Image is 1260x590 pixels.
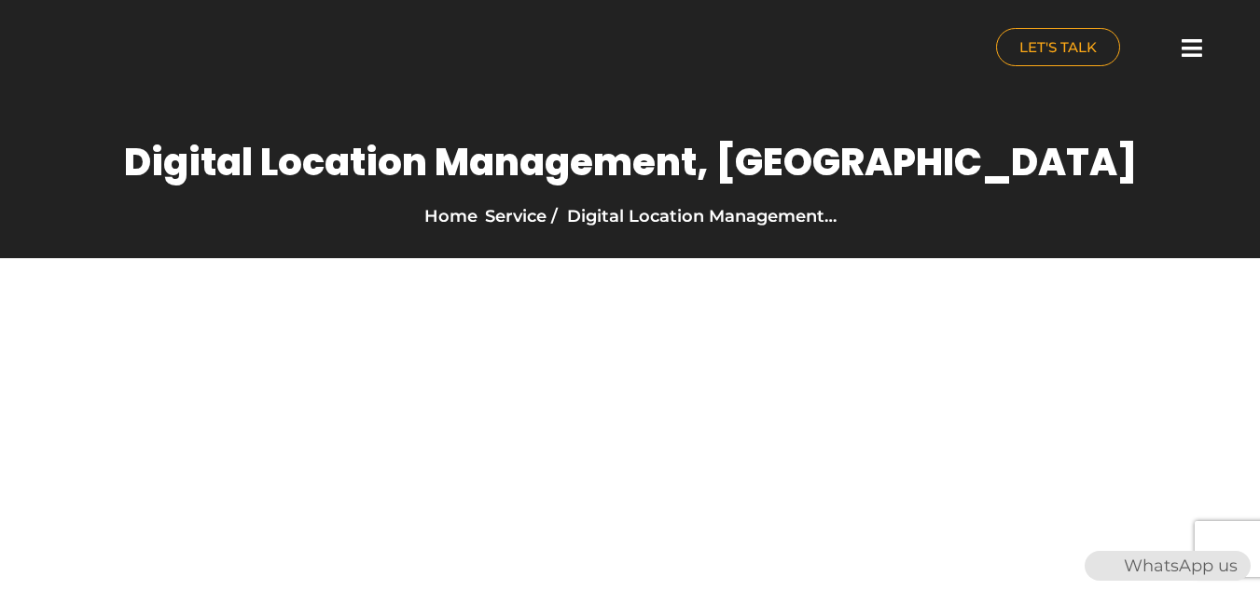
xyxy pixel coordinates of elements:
[1087,551,1116,581] img: WhatsApp
[485,203,547,229] li: Service
[124,140,1137,185] h1: Digital Location Management, [GEOGRAPHIC_DATA]
[1019,40,1097,54] span: LET'S TALK
[424,206,478,226] a: Home
[9,9,621,90] a: nuance-qatar_logo
[1085,556,1251,576] a: WhatsAppWhatsApp us
[9,9,166,90] img: nuance-qatar_logo
[996,28,1120,66] a: LET'S TALK
[1085,551,1251,581] div: WhatsApp us
[547,203,837,229] li: Digital Location Management…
